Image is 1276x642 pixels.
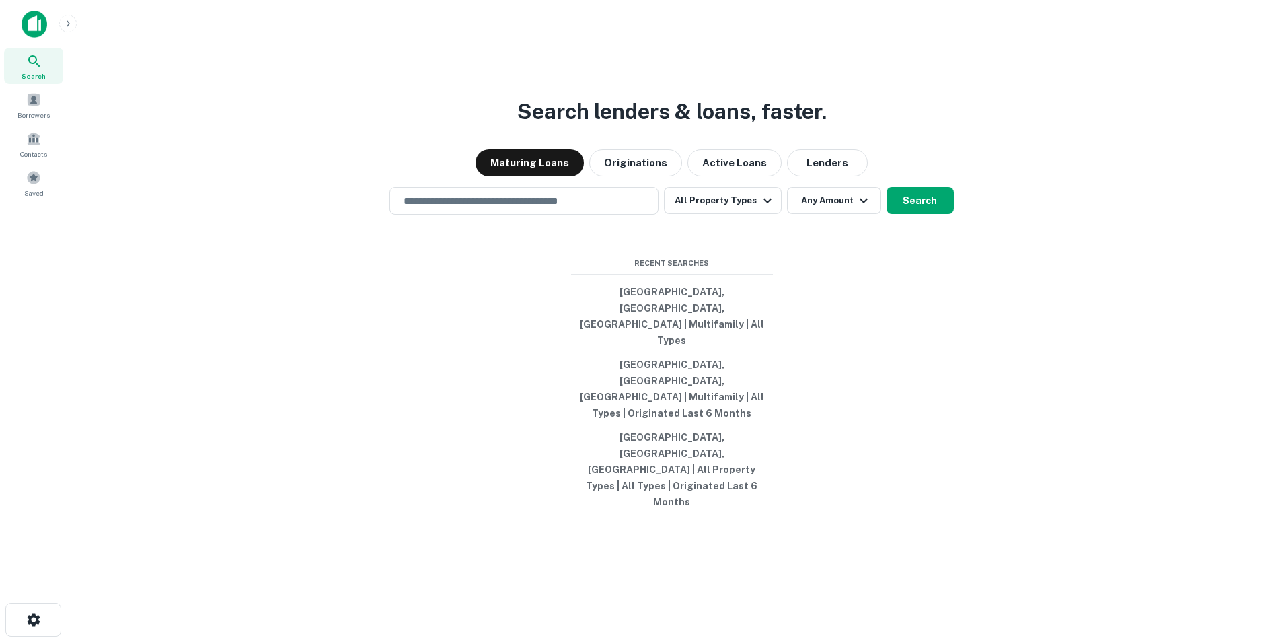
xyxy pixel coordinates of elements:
span: Search [22,71,46,81]
button: Originations [589,149,682,176]
button: Any Amount [787,187,881,214]
button: Maturing Loans [476,149,584,176]
span: Recent Searches [571,258,773,269]
span: Saved [24,188,44,199]
a: Contacts [4,126,63,162]
button: [GEOGRAPHIC_DATA], [GEOGRAPHIC_DATA], [GEOGRAPHIC_DATA] | All Property Types | All Types | Origin... [571,425,773,514]
iframe: Chat Widget [1209,534,1276,599]
img: capitalize-icon.png [22,11,47,38]
h3: Search lenders & loans, faster. [517,96,827,128]
button: All Property Types [664,187,781,214]
button: Active Loans [687,149,782,176]
button: Lenders [787,149,868,176]
span: Borrowers [17,110,50,120]
button: [GEOGRAPHIC_DATA], [GEOGRAPHIC_DATA], [GEOGRAPHIC_DATA] | Multifamily | All Types | Originated La... [571,353,773,425]
button: Search [887,187,954,214]
a: Search [4,48,63,84]
a: Borrowers [4,87,63,123]
a: Saved [4,165,63,201]
span: Contacts [20,149,47,159]
button: [GEOGRAPHIC_DATA], [GEOGRAPHIC_DATA], [GEOGRAPHIC_DATA] | Multifamily | All Types [571,280,773,353]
